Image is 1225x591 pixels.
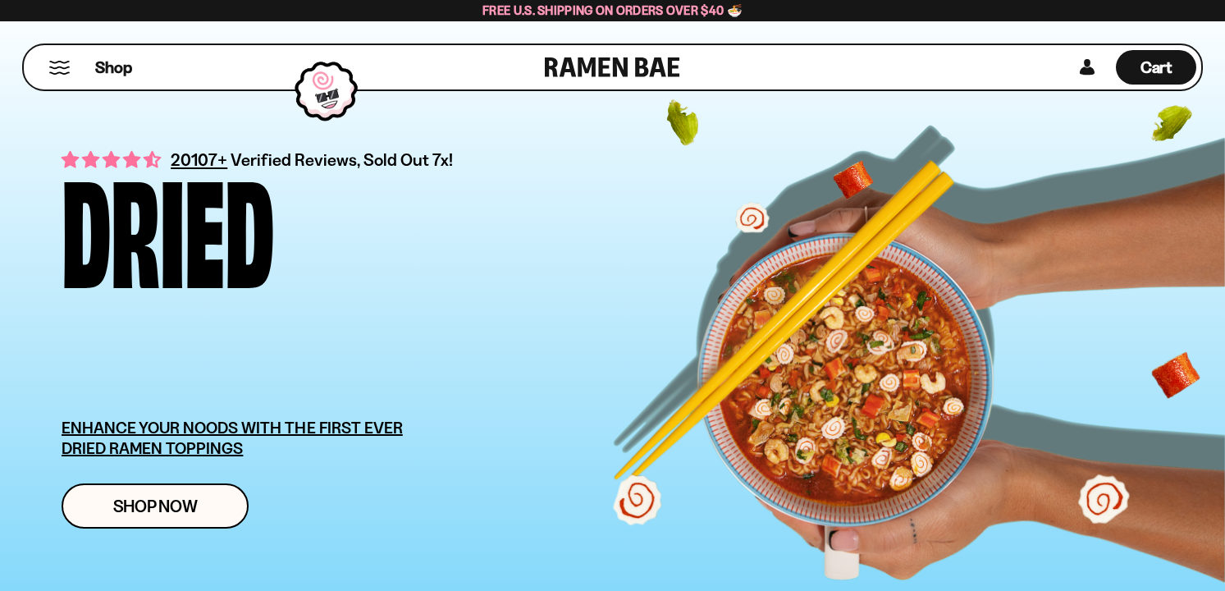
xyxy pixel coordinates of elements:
span: Cart [1140,57,1172,77]
div: Dried [62,168,274,281]
a: Shop Now [62,483,249,529]
button: Mobile Menu Trigger [48,61,71,75]
a: Shop [95,50,132,85]
span: Free U.S. Shipping on Orders over $40 🍜 [482,2,743,18]
a: Cart [1116,45,1196,89]
span: Shop [95,57,132,79]
span: Shop Now [113,497,198,515]
span: Verified Reviews, Sold Out 7x! [231,149,453,170]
